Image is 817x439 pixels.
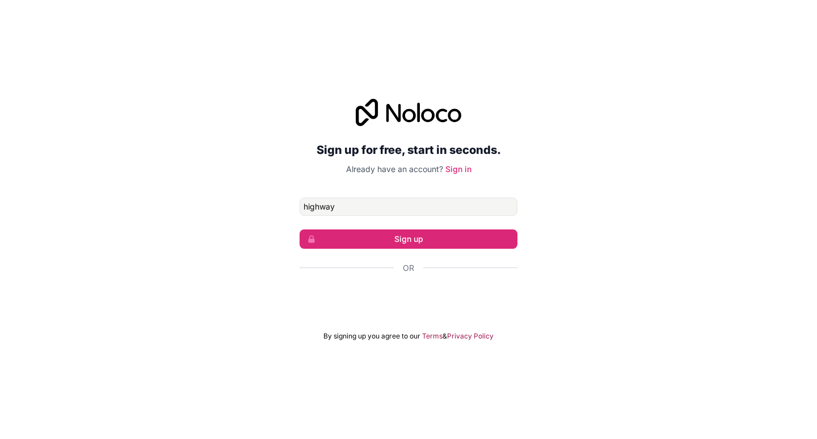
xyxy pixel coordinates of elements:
[447,332,494,341] a: Privacy Policy
[443,332,447,341] span: &
[300,198,517,216] input: Email address
[346,164,443,174] span: Already have an account?
[422,332,443,341] a: Terms
[294,286,523,311] iframe: Button na Mag-sign in gamit ang Google
[323,332,420,341] span: By signing up you agree to our
[300,229,517,249] button: Sign up
[300,140,517,160] h2: Sign up for free, start in seconds.
[403,262,414,274] span: Or
[445,164,471,174] a: Sign in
